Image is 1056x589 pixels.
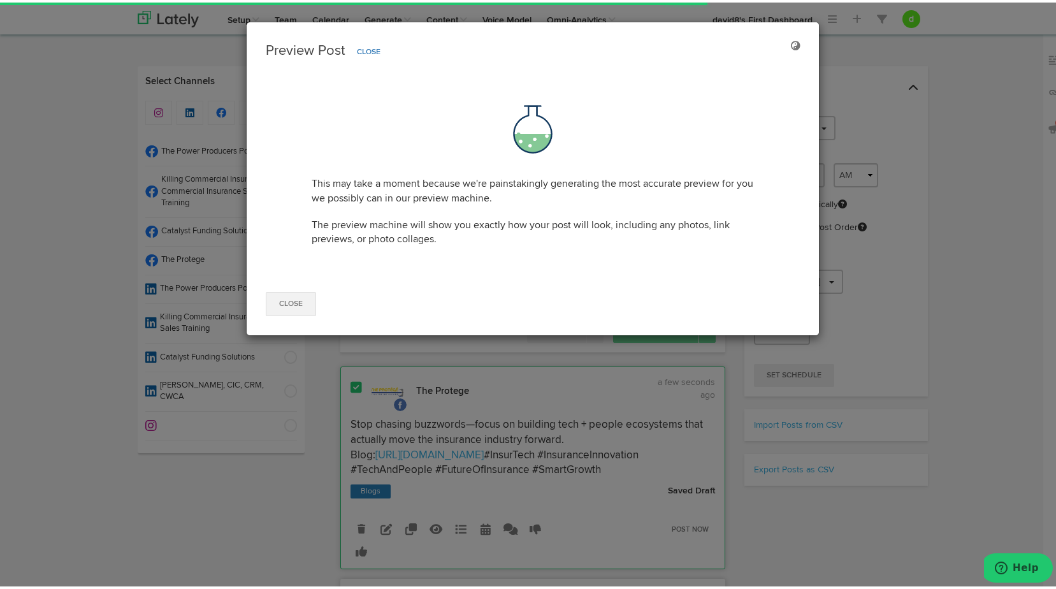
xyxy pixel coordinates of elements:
[485,79,581,175] img: flask.gif
[312,175,753,203] p: This may take a moment because we're painstakingly generating the most accurate preview for you w...
[312,216,753,245] p: The preview machine will show you exactly how your post will look, including any photos, link pre...
[349,40,389,60] button: Close
[984,551,1053,583] iframe: Opens a widget where you can find more information
[266,289,316,314] button: Close
[266,39,800,60] h3: Preview Post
